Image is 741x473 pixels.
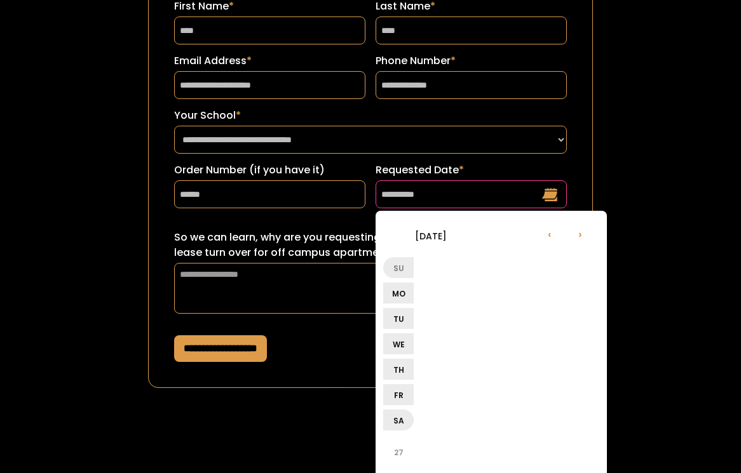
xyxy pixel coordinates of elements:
[383,384,414,405] li: Fr
[376,53,567,69] label: Phone Number
[174,108,567,123] label: Your School
[383,359,414,380] li: Th
[174,53,365,69] label: Email Address
[383,220,479,251] li: [DATE]
[383,333,414,354] li: We
[565,218,595,249] li: ›
[383,308,414,329] li: Tu
[383,410,414,430] li: Sa
[383,437,414,467] li: 27
[174,163,365,178] label: Order Number (if you have it)
[383,283,414,303] li: Mo
[534,218,565,249] li: ‹
[376,163,567,178] label: Requested Date
[174,230,567,260] label: So we can learn, why are you requesting this date? (ex: sorority recruitment, lease turn over for...
[383,257,414,278] li: Su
